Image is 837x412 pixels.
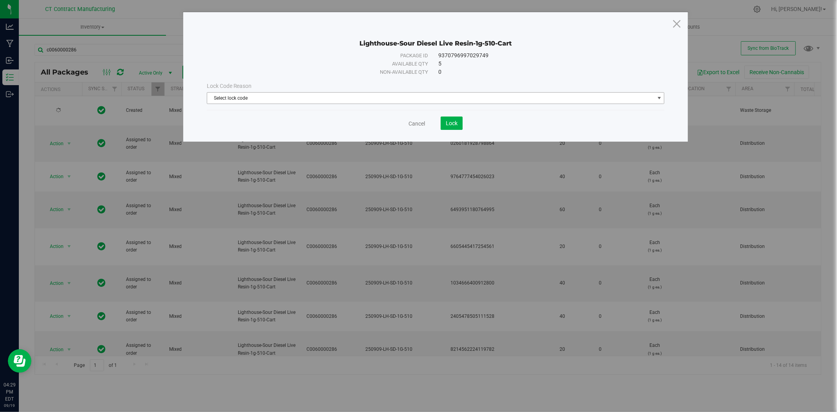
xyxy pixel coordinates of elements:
[446,120,458,126] span: Lock
[441,117,463,130] button: Lock
[438,60,644,68] div: 5
[207,83,252,89] span: Lock Code Reason
[654,93,664,104] span: select
[227,60,428,68] div: Available qty
[8,349,31,373] iframe: Resource center
[438,68,644,76] div: 0
[438,51,644,60] div: 9370796997029749
[207,28,665,47] div: Lighthouse-Sour Diesel Live Resin-1g-510-Cart
[227,52,428,60] div: Package ID
[227,68,428,76] div: Non-available qty
[207,93,655,104] span: Select lock code
[408,120,425,128] a: Cancel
